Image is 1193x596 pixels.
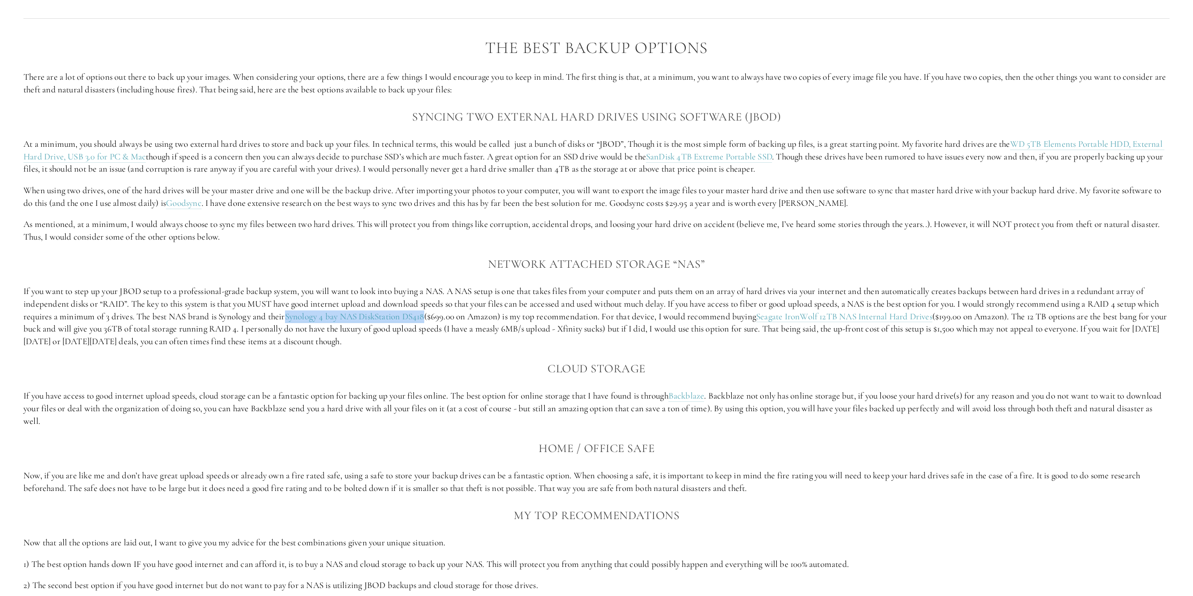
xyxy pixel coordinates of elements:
a: Backblaze [668,390,705,402]
p: If you have access to good internet upload speeds, cloud storage can be a fantastic option for ba... [23,390,1170,427]
p: When using two drives, one of the hard drives will be your master drive and one will be the backu... [23,184,1170,209]
h3: My Top Recommendations [23,506,1170,525]
p: 2) The second best option if you have good internet but do not want to pay for a NAS is utilizing... [23,579,1170,592]
h2: The Best Backup Options [23,39,1170,57]
p: There are a lot of options out there to back up your images. When considering your options, there... [23,71,1170,96]
p: If you want to step up your JBOD setup to a professional-grade backup system, you will want to lo... [23,285,1170,347]
p: Now, if you are like me and don’t have great upload speeds or already own a fire rated safe, usin... [23,469,1170,494]
p: At a minimum, you should always be using two external hard drives to store and back up your files... [23,138,1170,175]
p: As mentioned, at a minimum, I would always choose to sync my files between two hard drives. This ... [23,218,1170,243]
p: Now that all the options are laid out, I want to give you my advice for the best combinations giv... [23,536,1170,549]
p: 1) The best option hands down IF you have good internet and can afford it, is to buy a NAS and cl... [23,558,1170,571]
a: SanDisk 4TB Extreme Portable SSD [646,151,772,163]
a: Synology 4 bay NAS DiskStation DS418 [285,311,424,323]
a: Seagate IronWolf 12TB NAS Internal Hard Drives [756,311,932,323]
a: Goodsync [166,197,202,209]
h3: Syncing two external hard drives using software (JBOD) [23,107,1170,126]
h3: Home / Office Safe [23,439,1170,458]
h3: Cloud Storage [23,359,1170,378]
h3: Network Attached Storage “NAS” [23,255,1170,273]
